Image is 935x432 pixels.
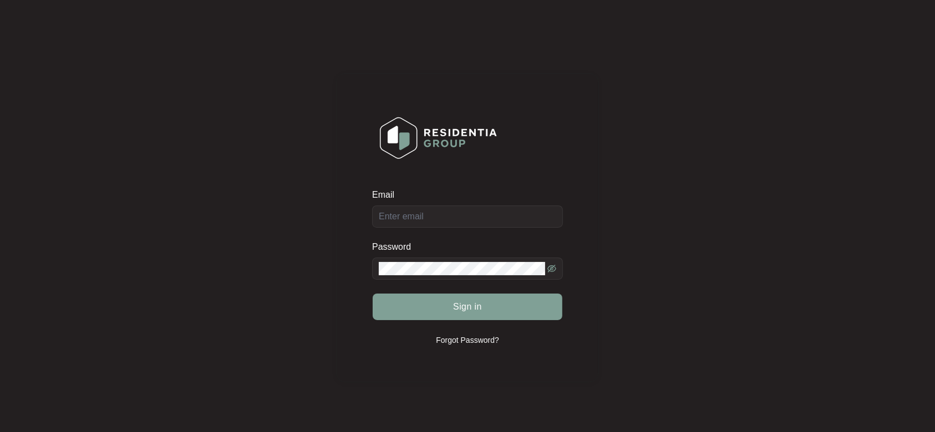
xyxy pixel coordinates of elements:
[373,294,562,320] button: Sign in
[372,205,563,228] input: Email
[373,110,504,166] img: Login Logo
[372,241,419,253] label: Password
[436,335,499,346] p: Forgot Password?
[379,262,545,275] input: Password
[372,189,402,200] label: Email
[547,264,556,273] span: eye-invisible
[453,300,482,313] span: Sign in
